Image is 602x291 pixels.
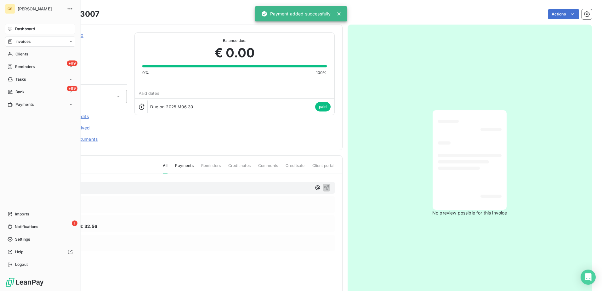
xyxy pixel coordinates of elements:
a: Payments [5,100,75,110]
span: Clients [15,51,28,57]
span: Settings [15,237,30,242]
a: Dashboard [5,24,75,34]
span: C0064459 [49,40,127,45]
span: Help [15,249,24,255]
span: +99 [67,60,77,66]
span: All [163,163,168,174]
span: Tasks [15,77,26,82]
span: Credit notes [228,163,251,174]
a: Settings [5,234,75,244]
a: Clients [5,49,75,59]
img: Logo LeanPay [5,277,44,287]
a: Help [5,247,75,257]
div: Open Intercom Messenger [581,270,596,285]
span: +99 [67,86,77,91]
span: € 0.00 [214,43,255,62]
a: +99Reminders [5,62,75,72]
a: Tasks [5,74,75,84]
span: Invoices [15,39,31,44]
span: Notifications [15,224,38,230]
span: Payments [175,163,193,174]
span: Reminders [201,163,221,174]
span: Due on 2025 M06 30 [150,104,193,109]
button: Actions [548,9,579,19]
span: Payments [15,102,34,107]
span: € 32.56 [80,223,97,230]
span: Creditsafe [286,163,305,174]
span: Imports [15,211,29,217]
span: paid [315,102,331,111]
div: Payment added successfully [261,8,331,20]
span: Reminders [15,64,35,70]
span: Bank [15,89,25,95]
div: GS [5,4,15,14]
a: +99Bank [5,87,75,97]
span: Dashboard [15,26,35,32]
span: Comments [258,163,278,174]
a: Imports [5,209,75,219]
a: Invoices [5,37,75,47]
span: 1 [72,220,77,226]
span: No preview possible for this invoice [432,210,507,216]
span: Client portal [312,163,335,174]
span: [PERSON_NAME] [18,6,63,11]
span: Paid dates [139,91,159,96]
span: 100% [316,70,327,76]
span: Balance due: [142,38,327,43]
span: Logout [15,262,28,267]
span: 0% [142,70,149,76]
